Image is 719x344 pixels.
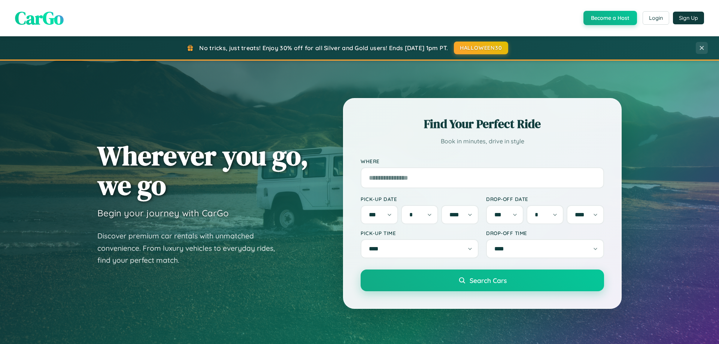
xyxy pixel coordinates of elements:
[199,44,448,52] span: No tricks, just treats! Enjoy 30% off for all Silver and Gold users! Ends [DATE] 1pm PT.
[486,230,604,236] label: Drop-off Time
[97,207,229,219] h3: Begin your journey with CarGo
[361,230,479,236] label: Pick-up Time
[470,276,507,284] span: Search Cars
[361,158,604,164] label: Where
[583,11,637,25] button: Become a Host
[361,116,604,132] h2: Find Your Perfect Ride
[97,141,309,200] h1: Wherever you go, we go
[486,196,604,202] label: Drop-off Date
[15,6,64,30] span: CarGo
[97,230,285,267] p: Discover premium car rentals with unmatched convenience. From luxury vehicles to everyday rides, ...
[361,270,604,291] button: Search Cars
[643,11,669,25] button: Login
[454,42,508,54] button: HALLOWEEN30
[673,12,704,24] button: Sign Up
[361,136,604,147] p: Book in minutes, drive in style
[361,196,479,202] label: Pick-up Date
